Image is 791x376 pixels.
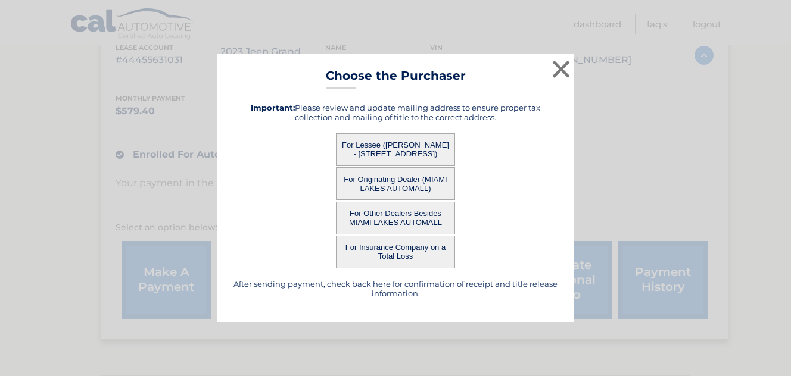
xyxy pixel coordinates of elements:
h5: After sending payment, check back here for confirmation of receipt and title release information. [232,279,559,298]
h3: Choose the Purchaser [326,68,466,89]
strong: Important: [251,103,295,112]
button: For Other Dealers Besides MIAMI LAKES AUTOMALL [336,202,455,234]
h5: Please review and update mailing address to ensure proper tax collection and mailing of title to ... [232,103,559,122]
button: For Insurance Company on a Total Loss [336,236,455,268]
button: × [549,57,573,81]
button: For Originating Dealer (MIAMI LAKES AUTOMALL) [336,167,455,200]
button: For Lessee ([PERSON_NAME] - [STREET_ADDRESS]) [336,133,455,166]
